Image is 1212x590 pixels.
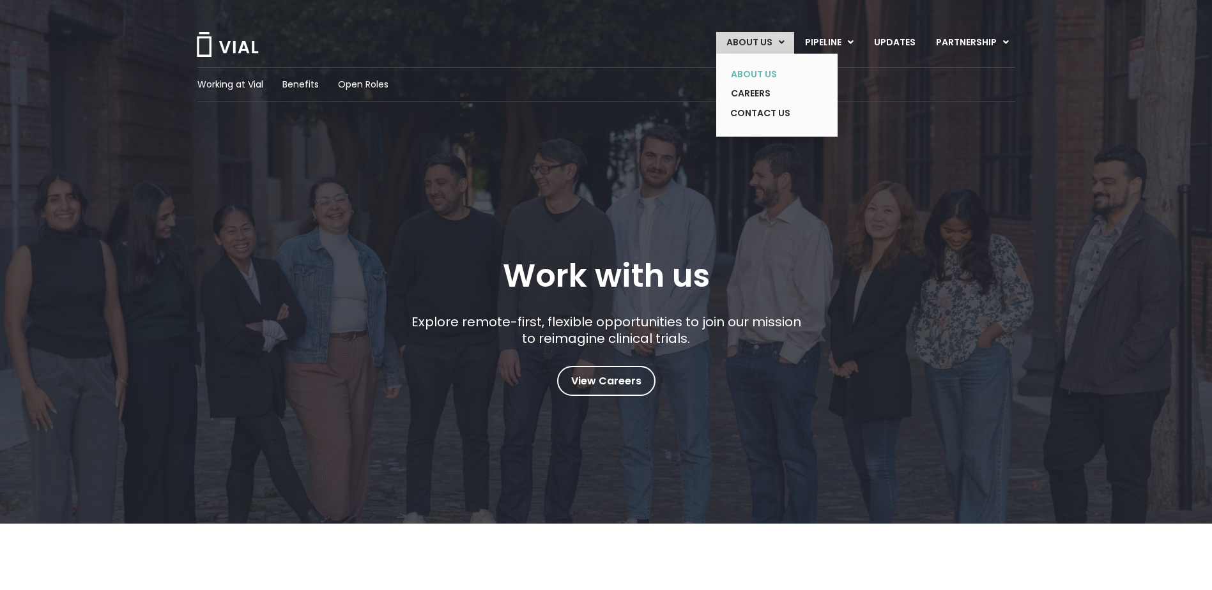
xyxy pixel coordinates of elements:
[197,78,263,91] a: Working at Vial
[196,32,259,57] img: Vial Logo
[795,32,863,54] a: PIPELINEMenu Toggle
[721,64,814,84] a: ABOUT US
[557,366,656,396] a: View Careers
[406,314,806,347] p: Explore remote-first, flexible opportunities to join our mission to reimagine clinical trials.
[571,373,641,390] span: View Careers
[282,78,319,91] a: Benefits
[503,257,710,294] h1: Work with us
[926,32,1019,54] a: PARTNERSHIPMenu Toggle
[721,103,814,124] a: CONTACT US
[338,78,388,91] a: Open Roles
[716,32,794,54] a: ABOUT USMenu Toggle
[864,32,925,54] a: UPDATES
[721,84,814,103] a: CAREERS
